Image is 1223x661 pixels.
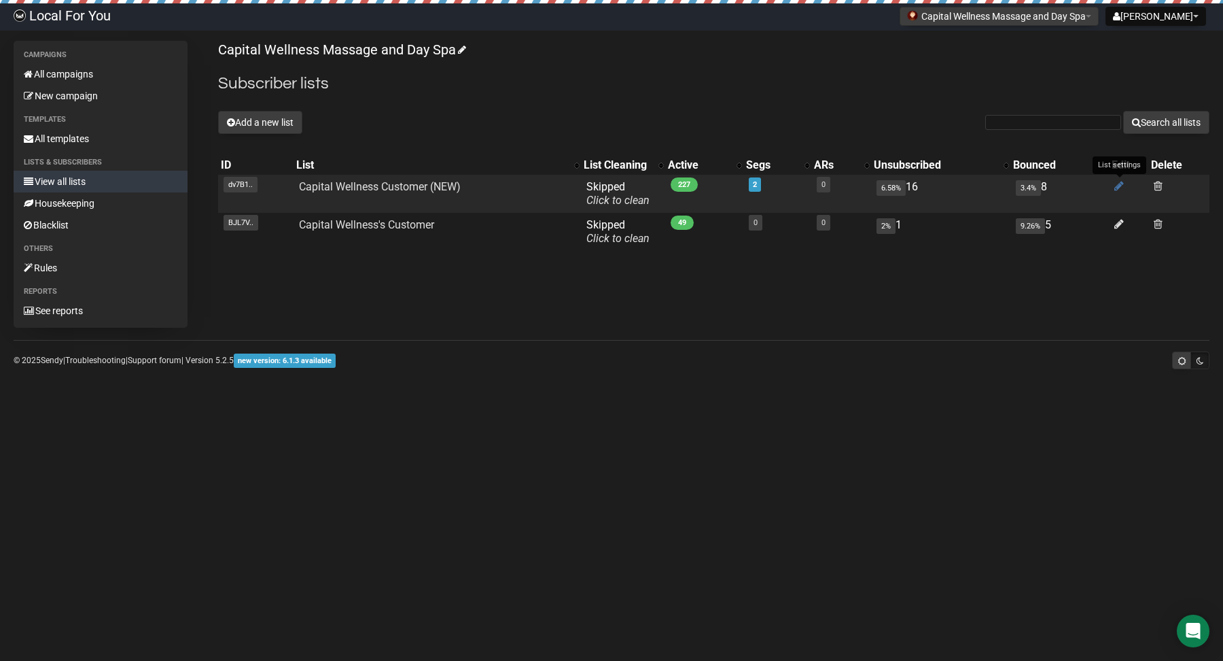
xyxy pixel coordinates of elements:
[14,10,26,22] img: d61d2441668da63f2d83084b75c85b29
[753,180,757,189] a: 2
[586,232,650,245] a: Click to clean
[14,192,188,214] a: Housekeeping
[586,194,650,207] a: Click to clean
[814,158,857,172] div: ARs
[299,180,461,193] a: Capital Wellness Customer (NEW)
[128,356,181,365] a: Support forum
[294,156,581,175] th: List: No sort applied, activate to apply an ascending sort
[668,158,730,172] div: Active
[876,218,896,234] span: 2%
[1010,213,1109,251] td: 5
[14,353,336,368] p: © 2025 | | | Version 5.2.5
[218,156,294,175] th: ID: No sort applied, sorting is disabled
[871,175,1010,213] td: 16
[234,356,336,365] a: new version: 6.1.3 available
[811,156,871,175] th: ARs: No sort applied, activate to apply an ascending sort
[221,158,291,172] div: ID
[1148,156,1209,175] th: Delete: No sort applied, sorting is disabled
[876,180,906,196] span: 6.58%
[299,218,434,231] a: Capital Wellness's Customer
[14,112,188,128] li: Templates
[14,63,188,85] a: All campaigns
[1123,111,1209,134] button: Search all lists
[296,158,567,172] div: List
[1010,175,1109,213] td: 8
[14,128,188,150] a: All templates
[14,300,188,322] a: See reports
[14,284,188,300] li: Reports
[1010,156,1109,175] th: Bounced: No sort applied, activate to apply an ascending sort
[41,356,63,365] a: Sendy
[754,218,758,227] a: 0
[14,257,188,279] a: Rules
[821,218,826,227] a: 0
[14,47,188,63] li: Campaigns
[234,354,336,368] span: new version: 6.1.3 available
[871,213,1010,251] td: 1
[218,111,302,134] button: Add a new list
[14,214,188,236] a: Blacklist
[14,241,188,257] li: Others
[224,177,258,192] span: dv7B1..
[821,180,826,189] a: 0
[671,216,694,230] span: 49
[586,218,650,245] span: Skipped
[1093,156,1146,174] div: List settings
[1016,218,1045,234] span: 9.26%
[65,356,126,365] a: Troubleshooting
[14,154,188,171] li: Lists & subscribers
[584,158,652,172] div: List Cleaning
[1016,180,1041,196] span: 3.4%
[907,10,918,21] img: 788.png
[1177,615,1209,647] div: Open Intercom Messenger
[586,180,650,207] span: Skipped
[671,177,698,192] span: 227
[900,7,1099,26] button: Capital Wellness Massage and Day Spa
[874,158,997,172] div: Unsubscribed
[14,85,188,107] a: New campaign
[743,156,811,175] th: Segs: No sort applied, activate to apply an ascending sort
[1013,158,1095,172] div: Bounced
[746,158,798,172] div: Segs
[218,71,1209,96] h2: Subscriber lists
[14,171,188,192] a: View all lists
[665,156,743,175] th: Active: No sort applied, activate to apply an ascending sort
[218,41,464,58] a: Capital Wellness Massage and Day Spa
[871,156,1010,175] th: Unsubscribed: No sort applied, activate to apply an ascending sort
[224,215,258,231] span: BJL7V..
[1105,7,1206,26] button: [PERSON_NAME]
[1151,158,1207,172] div: Delete
[581,156,665,175] th: List Cleaning: No sort applied, activate to apply an ascending sort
